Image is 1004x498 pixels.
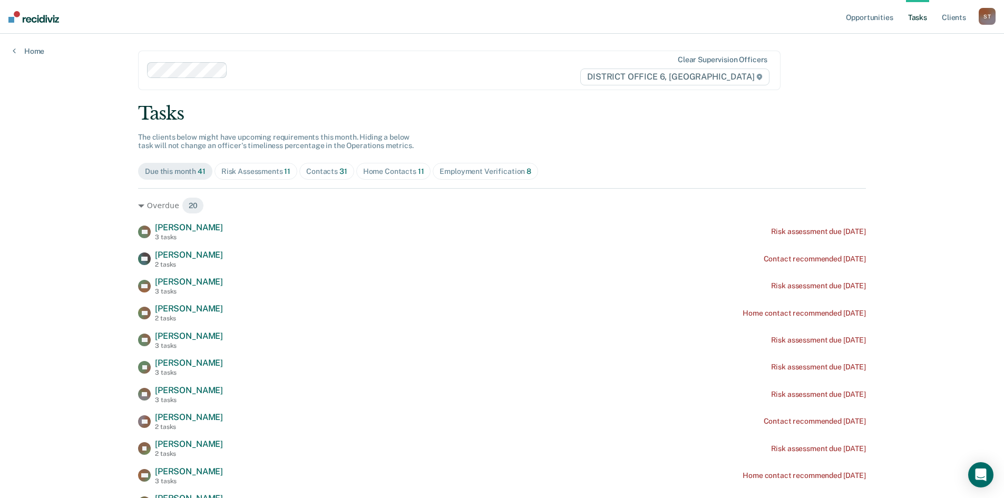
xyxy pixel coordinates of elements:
[339,167,347,175] span: 31
[138,103,866,124] div: Tasks
[155,342,223,349] div: 3 tasks
[155,222,223,232] span: [PERSON_NAME]
[527,167,531,175] span: 8
[363,167,424,176] div: Home Contacts
[155,439,223,449] span: [PERSON_NAME]
[771,281,866,290] div: Risk assessment due [DATE]
[771,336,866,345] div: Risk assessment due [DATE]
[155,385,223,395] span: [PERSON_NAME]
[155,331,223,341] span: [PERSON_NAME]
[198,167,206,175] span: 41
[221,167,290,176] div: Risk Assessments
[743,471,866,480] div: Home contact recommended [DATE]
[968,462,993,487] div: Open Intercom Messenger
[306,167,347,176] div: Contacts
[182,197,204,214] span: 20
[155,250,223,260] span: [PERSON_NAME]
[155,277,223,287] span: [PERSON_NAME]
[678,55,767,64] div: Clear supervision officers
[418,167,424,175] span: 11
[138,197,866,214] div: Overdue 20
[764,417,866,426] div: Contact recommended [DATE]
[771,227,866,236] div: Risk assessment due [DATE]
[979,8,996,25] button: ST
[979,8,996,25] div: S T
[155,396,223,404] div: 3 tasks
[155,477,223,485] div: 3 tasks
[8,11,59,23] img: Recidiviz
[155,233,223,241] div: 3 tasks
[138,133,414,150] span: The clients below might have upcoming requirements this month. Hiding a below task will not chang...
[743,309,866,318] div: Home contact recommended [DATE]
[284,167,290,175] span: 11
[155,288,223,295] div: 3 tasks
[155,304,223,314] span: [PERSON_NAME]
[155,450,223,457] div: 2 tasks
[771,444,866,453] div: Risk assessment due [DATE]
[145,167,206,176] div: Due this month
[155,412,223,422] span: [PERSON_NAME]
[155,261,223,268] div: 2 tasks
[155,369,223,376] div: 3 tasks
[155,358,223,368] span: [PERSON_NAME]
[764,255,866,263] div: Contact recommended [DATE]
[580,69,769,85] span: DISTRICT OFFICE 6, [GEOGRAPHIC_DATA]
[155,466,223,476] span: [PERSON_NAME]
[771,390,866,399] div: Risk assessment due [DATE]
[155,315,223,322] div: 2 tasks
[771,363,866,372] div: Risk assessment due [DATE]
[13,46,44,56] a: Home
[440,167,531,176] div: Employment Verification
[155,423,223,431] div: 2 tasks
